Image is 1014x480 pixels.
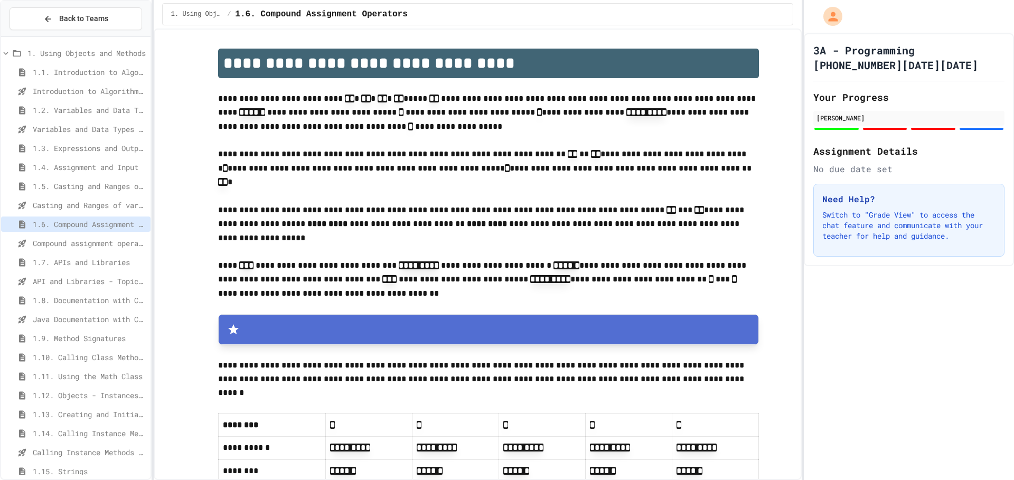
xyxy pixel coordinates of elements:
[813,163,1004,175] div: No due date set
[33,295,146,306] span: 1.8. Documentation with Comments and Preconditions
[970,438,1003,469] iframe: chat widget
[33,333,146,344] span: 1.9. Method Signatures
[813,90,1004,105] h2: Your Progress
[27,48,146,59] span: 1. Using Objects and Methods
[33,181,146,192] span: 1.5. Casting and Ranges of Values
[33,371,146,382] span: 1.11. Using the Math Class
[822,193,996,205] h3: Need Help?
[10,7,142,30] button: Back to Teams
[33,409,146,420] span: 1.13. Creating and Initializing Objects: Constructors
[33,219,146,230] span: 1.6. Compound Assignment Operators
[812,4,845,29] div: My Account
[813,43,1004,72] h1: 3A - Programming [PHONE_NUMBER][DATE][DATE]
[33,276,146,287] span: API and Libraries - Topic 1.7
[816,113,1001,123] div: [PERSON_NAME]
[33,86,146,97] span: Introduction to Algorithms, Programming, and Compilers
[926,392,1003,437] iframe: chat widget
[822,210,996,241] p: Switch to "Grade View" to access the chat feature and communicate with your teacher for help and ...
[33,162,146,173] span: 1.4. Assignment and Input
[33,124,146,135] span: Variables and Data Types - Quiz
[33,257,146,268] span: 1.7. APIs and Libraries
[813,144,1004,158] h2: Assignment Details
[33,390,146,401] span: 1.12. Objects - Instances of Classes
[33,352,146,363] span: 1.10. Calling Class Methods
[33,200,146,211] span: Casting and Ranges of variables - Quiz
[33,143,146,154] span: 1.3. Expressions and Output [New]
[33,314,146,325] span: Java Documentation with Comments - Topic 1.8
[33,238,146,249] span: Compound assignment operators - Quiz
[171,10,223,18] span: 1. Using Objects and Methods
[33,428,146,439] span: 1.14. Calling Instance Methods
[33,67,146,78] span: 1.1. Introduction to Algorithms, Programming, and Compilers
[227,10,231,18] span: /
[33,466,146,477] span: 1.15. Strings
[59,13,108,24] span: Back to Teams
[33,105,146,116] span: 1.2. Variables and Data Types
[33,447,146,458] span: Calling Instance Methods - Topic 1.14
[235,8,407,21] span: 1.6. Compound Assignment Operators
